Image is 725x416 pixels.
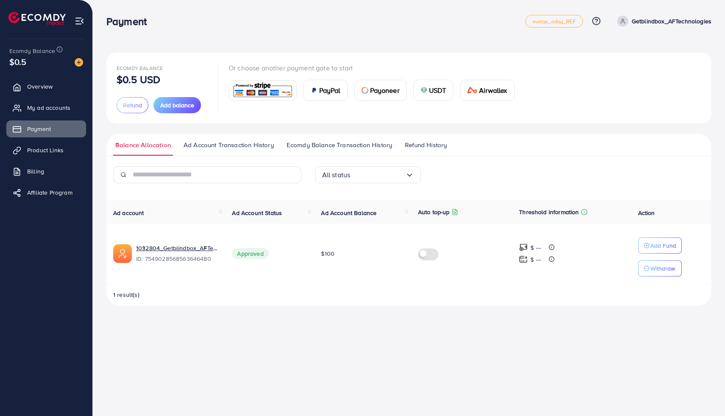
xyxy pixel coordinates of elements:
img: top-up amount [519,243,528,252]
a: cardUSDT [413,80,454,101]
a: My ad accounts [6,99,86,116]
a: cardPayPal [304,80,348,101]
span: Airwallex [479,85,507,95]
a: metap_oday_REF [525,15,583,28]
span: USDT [429,85,446,95]
img: card [421,87,427,94]
span: metap_oday_REF [533,19,576,24]
span: Ad account [113,209,144,217]
button: Withdraw [638,260,682,276]
button: Add balance [153,97,201,113]
a: Billing [6,163,86,180]
span: Ecomdy Balance Transaction History [287,140,392,150]
span: Affiliate Program [27,188,72,197]
input: Search for option [350,168,405,181]
span: Add balance [160,101,194,109]
a: cardPayoneer [354,80,407,101]
p: Add Fund [650,240,676,251]
p: $0.5 USD [117,74,160,84]
img: card [467,87,477,94]
span: Billing [27,167,44,176]
p: $ --- [530,243,541,253]
p: Threshold information [519,207,579,217]
a: 1032804_Getblindbox_AFTechnologies_1757645211981 [136,244,218,252]
a: Getblindbox_AFTechnologies [614,16,711,27]
p: Or choose another payment gate to start [229,63,521,73]
span: Payment [27,125,51,133]
a: cardAirwallex [460,80,514,101]
span: Action [638,209,655,217]
span: PayPal [319,85,340,95]
span: Refund History [405,140,447,150]
p: Getblindbox_AFTechnologies [632,16,711,26]
span: Ecomdy Balance [117,64,163,72]
div: Search for option [315,166,421,183]
span: ID: 7549028568563646480 [136,254,218,263]
span: Ad Account Balance [321,209,376,217]
span: Ad Account Transaction History [184,140,274,150]
span: Balance Allocation [115,140,171,150]
button: Refund [117,97,148,113]
span: Approved [232,248,268,259]
span: Refund [123,101,142,109]
span: Ad Account Status [232,209,282,217]
img: card [231,81,294,100]
span: Ecomdy Balance [9,47,55,55]
img: card [362,87,368,94]
p: $ --- [530,254,541,265]
p: Auto top-up [418,207,450,217]
span: 1 result(s) [113,290,139,299]
a: Payment [6,120,86,137]
a: card [229,80,297,101]
span: Overview [27,82,53,91]
img: ic-ads-acc.e4c84228.svg [113,244,132,263]
a: Product Links [6,142,86,159]
img: image [75,58,83,67]
p: Withdraw [650,263,675,274]
div: <span class='underline'>1032804_Getblindbox_AFTechnologies_1757645211981</span></br>7549028568563... [136,244,218,263]
img: top-up amount [519,255,528,264]
img: menu [75,16,84,26]
img: card [311,87,318,94]
span: $100 [321,249,335,258]
iframe: Chat [689,378,719,410]
h3: Payment [106,15,153,28]
span: Payoneer [370,85,399,95]
button: Add Fund [638,237,682,254]
img: logo [8,12,66,25]
span: My ad accounts [27,103,70,112]
a: Affiliate Program [6,184,86,201]
span: $0.5 [9,56,27,68]
span: Product Links [27,146,64,154]
span: All status [322,168,351,181]
a: Overview [6,78,86,95]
